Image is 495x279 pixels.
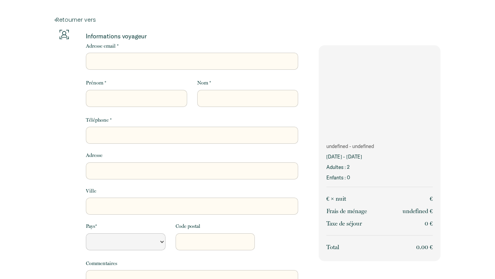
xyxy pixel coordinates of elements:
label: Adresse [86,152,102,159]
label: Téléphone * [86,116,112,124]
span: 0.00 € [416,244,433,251]
p: € [430,194,433,203]
p: [DATE] - [DATE] [326,153,433,160]
p: Enfants : 0 [326,174,433,181]
label: Ville [86,187,96,195]
span: Total [326,244,339,251]
p: 0 € [425,219,433,228]
a: Retourner vers [55,15,440,24]
label: Code postal [176,222,200,230]
img: guests-info [60,30,69,39]
p: Informations voyageur [86,32,298,40]
p: Taxe de séjour [326,219,362,228]
p: Adultes : 2 [326,164,433,171]
p: € × nuit [326,194,346,203]
select: Default select example [86,233,166,250]
label: Pays [86,222,97,230]
label: Prénom * [86,79,106,87]
label: Nom * [197,79,211,87]
img: rental-image [319,45,440,137]
label: Commentaires [86,260,117,267]
p: undefined - undefined [326,143,433,150]
p: Frais de ménage [326,207,367,216]
p: undefined € [403,207,433,216]
label: Adresse email * [86,42,119,50]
